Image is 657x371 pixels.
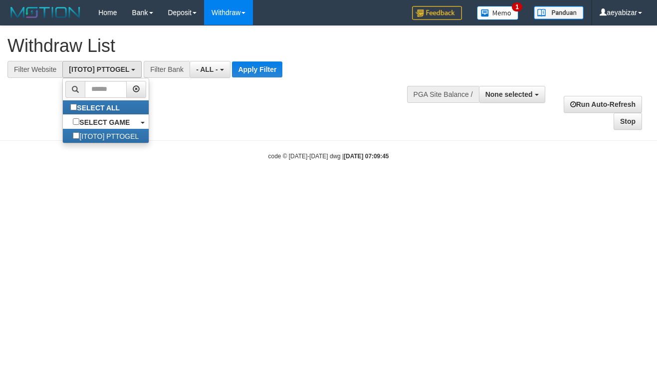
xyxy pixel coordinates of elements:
img: Feedback.jpg [412,6,462,20]
small: code © [DATE]-[DATE] dwg | [268,153,389,160]
h1: Withdraw List [7,36,428,56]
b: SELECT GAME [79,118,130,126]
span: None selected [485,90,533,98]
button: - ALL - [190,61,230,78]
div: Filter Website [7,61,62,78]
img: panduan.png [534,6,584,19]
button: Apply Filter [232,61,282,77]
input: [ITOTO] PTTOGEL [73,132,79,139]
span: 1 [512,2,522,11]
span: [ITOTO] PTTOGEL [69,65,129,73]
button: [ITOTO] PTTOGEL [62,61,142,78]
a: Stop [614,113,642,130]
label: SELECT ALL [63,100,130,114]
button: None selected [479,86,545,103]
a: SELECT GAME [63,115,149,129]
input: SELECT GAME [73,118,79,125]
label: [ITOTO] PTTOGEL [63,129,149,143]
img: MOTION_logo.png [7,5,83,20]
img: Button%20Memo.svg [477,6,519,20]
strong: [DATE] 07:09:45 [344,153,389,160]
a: Run Auto-Refresh [564,96,642,113]
span: - ALL - [196,65,218,73]
div: Filter Bank [144,61,190,78]
input: SELECT ALL [70,104,77,110]
div: PGA Site Balance / [407,86,479,103]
